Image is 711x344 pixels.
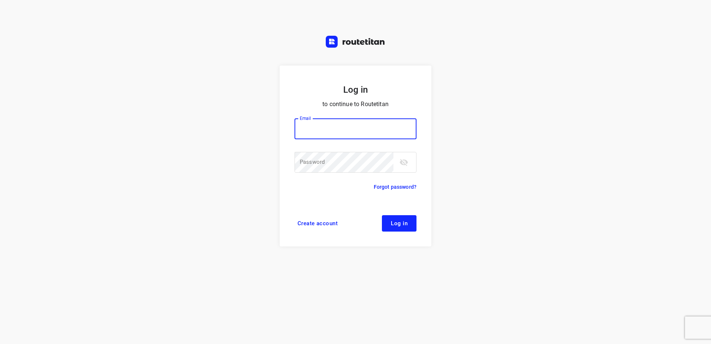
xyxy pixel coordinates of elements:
[297,220,338,226] span: Create account
[295,83,416,96] h5: Log in
[374,182,416,191] a: Forgot password?
[391,220,408,226] span: Log in
[295,99,416,109] p: to continue to Routetitan
[295,215,341,232] a: Create account
[382,215,416,232] button: Log in
[326,36,385,50] a: Routetitan
[396,155,411,170] button: toggle password visibility
[326,36,385,48] img: Routetitan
